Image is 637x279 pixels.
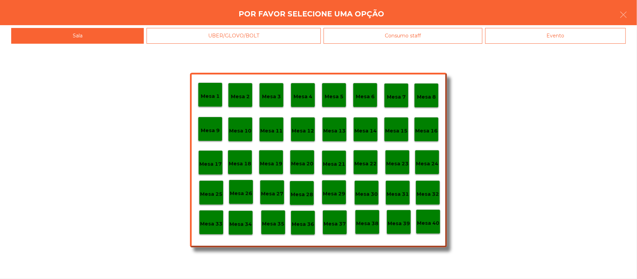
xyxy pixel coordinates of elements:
p: Mesa 19 [260,160,282,168]
p: Mesa 16 [415,127,438,135]
p: Mesa 13 [323,127,346,135]
p: Mesa 10 [229,127,252,135]
p: Mesa 28 [291,191,313,199]
p: Mesa 33 [200,220,222,228]
p: Mesa 14 [354,127,377,135]
p: Mesa 18 [229,160,251,168]
div: Sala [11,28,144,44]
p: Mesa 1 [201,92,220,100]
p: Mesa 2 [231,93,250,101]
p: Mesa 9 [201,127,220,135]
div: UBER/GLOVO/BOLT [147,28,320,44]
p: Mesa 17 [199,160,222,168]
p: Mesa 37 [324,220,346,228]
p: Mesa 34 [229,220,252,228]
p: Mesa 24 [416,160,438,168]
p: Mesa 40 [417,219,439,227]
p: Mesa 38 [356,220,378,228]
p: Mesa 3 [262,93,281,101]
p: Mesa 31 [387,190,409,198]
p: Mesa 39 [388,220,410,228]
p: Mesa 6 [356,93,375,101]
p: Mesa 21 [323,160,345,168]
p: Mesa 20 [291,160,313,168]
h4: Por favor selecione uma opção [239,9,384,19]
p: Mesa 12 [292,127,314,135]
div: Evento [485,28,626,44]
p: Mesa 32 [417,190,439,198]
p: Mesa 11 [260,127,283,135]
p: Mesa 15 [385,127,408,135]
div: Consumo staff [324,28,482,44]
p: Mesa 35 [262,220,284,228]
p: Mesa 27 [261,190,283,198]
p: Mesa 7 [387,93,406,101]
p: Mesa 25 [200,190,222,198]
p: Mesa 23 [386,160,409,168]
p: Mesa 22 [354,160,377,168]
p: Mesa 36 [292,220,314,228]
p: Mesa 4 [293,93,312,101]
p: Mesa 5 [325,93,344,101]
p: Mesa 29 [323,190,345,198]
p: Mesa 26 [230,189,252,198]
p: Mesa 8 [417,93,436,101]
p: Mesa 30 [355,190,378,198]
